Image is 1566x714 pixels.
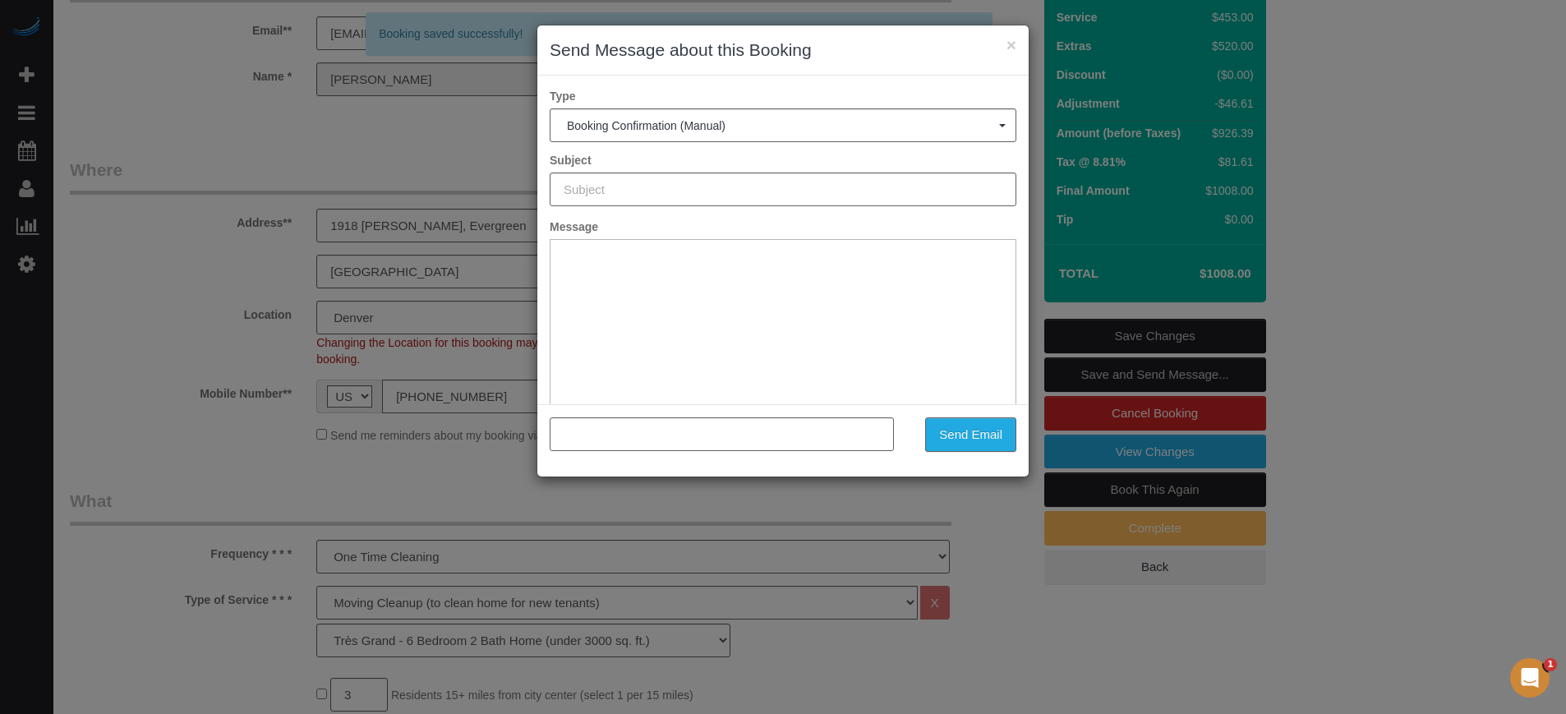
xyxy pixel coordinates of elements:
[537,88,1029,104] label: Type
[550,108,1016,142] button: Booking Confirmation (Manual)
[550,173,1016,206] input: Subject
[550,38,1016,62] h3: Send Message about this Booking
[537,219,1029,235] label: Message
[537,152,1029,168] label: Subject
[550,240,1016,496] iframe: Rich Text Editor, editor1
[1006,36,1016,53] button: ×
[1510,658,1550,698] iframe: Intercom live chat
[567,119,999,132] span: Booking Confirmation (Manual)
[1544,658,1557,671] span: 1
[925,417,1016,452] button: Send Email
